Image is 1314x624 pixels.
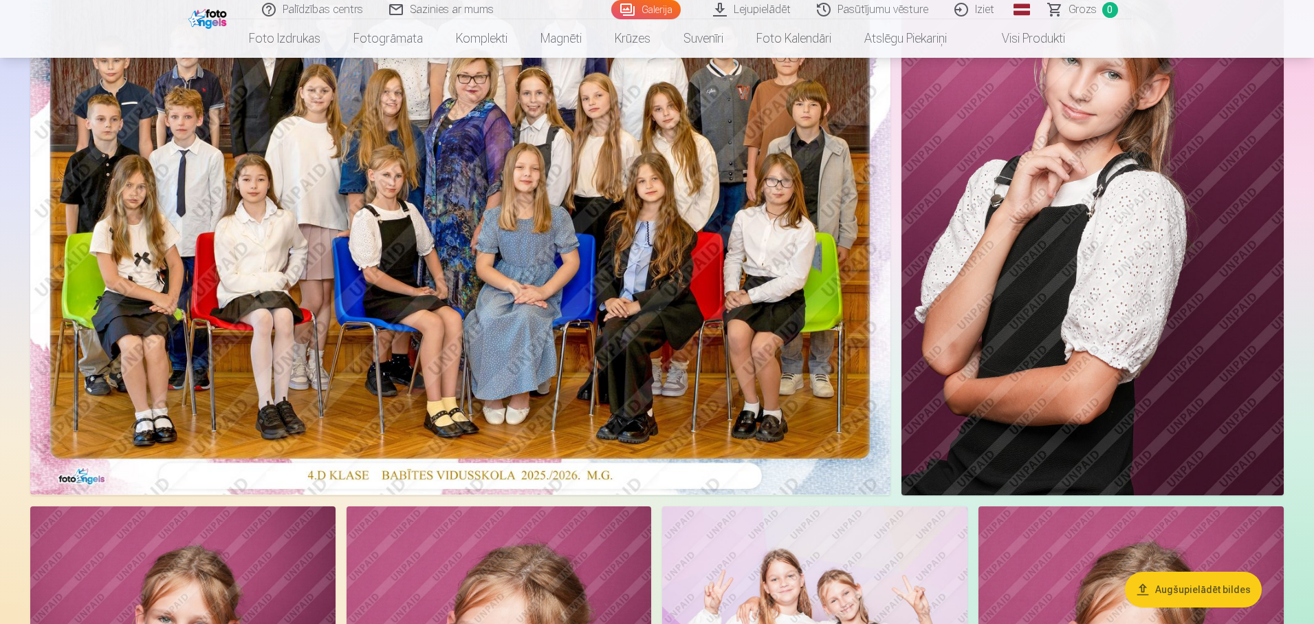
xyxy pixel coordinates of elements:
[232,19,337,58] a: Foto izdrukas
[598,19,667,58] a: Krūzes
[1125,572,1262,607] button: Augšupielādēt bildes
[1102,2,1118,18] span: 0
[667,19,740,58] a: Suvenīri
[963,19,1082,58] a: Visi produkti
[337,19,439,58] a: Fotogrāmata
[1069,1,1097,18] span: Grozs
[188,6,230,29] img: /fa1
[524,19,598,58] a: Magnēti
[740,19,848,58] a: Foto kalendāri
[848,19,963,58] a: Atslēgu piekariņi
[439,19,524,58] a: Komplekti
